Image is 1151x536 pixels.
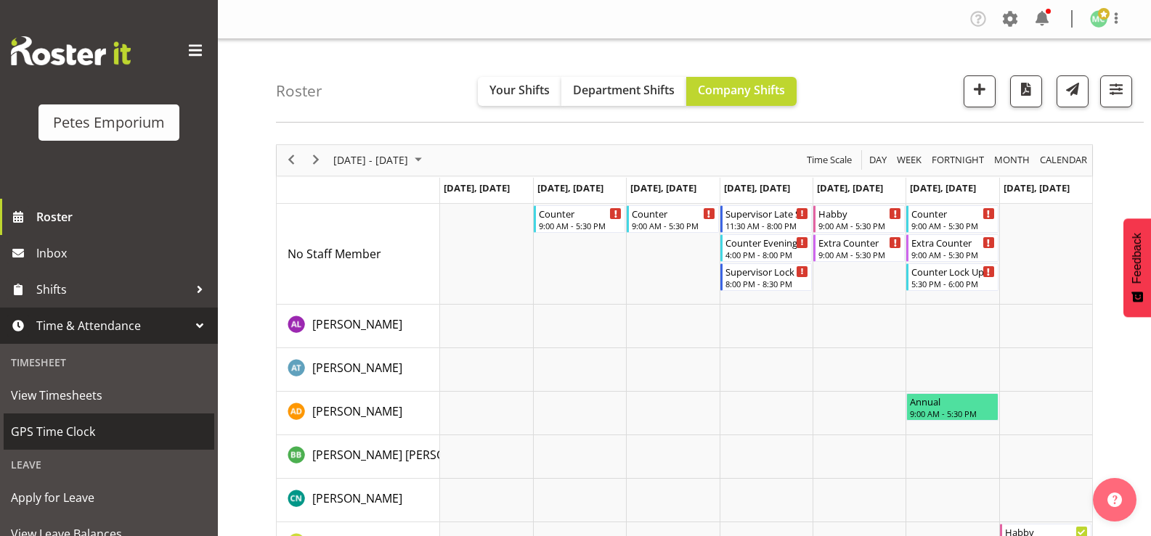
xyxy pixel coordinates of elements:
[1100,75,1132,107] button: Filter Shifts
[4,450,214,479] div: Leave
[992,151,1033,169] button: Timeline Month
[818,235,901,250] div: Extra Counter
[332,151,410,169] span: [DATE] - [DATE]
[910,181,976,194] span: [DATE], [DATE]
[1107,492,1122,507] img: help-xxl-2.png
[277,204,440,305] td: No Staff Member resource
[725,206,808,220] div: Supervisor Late Shift
[277,392,440,435] td: Amelia Denz resource
[724,181,790,194] span: [DATE], [DATE]
[1038,151,1089,169] span: calendar
[911,235,994,250] div: Extra Counter
[813,234,905,262] div: No Staff Member"s event - Extra Counter Begin From Friday, August 22, 2025 at 9:00:00 AM GMT+12:0...
[312,447,495,463] span: [PERSON_NAME] [PERSON_NAME]
[11,384,207,406] span: View Timesheets
[444,181,510,194] span: [DATE], [DATE]
[312,359,402,376] a: [PERSON_NAME]
[312,316,402,333] a: [PERSON_NAME]
[906,234,998,262] div: No Staff Member"s event - Extra Counter Begin From Saturday, August 23, 2025 at 9:00:00 AM GMT+12...
[4,377,214,413] a: View Timesheets
[276,83,322,99] h4: Roster
[818,249,901,260] div: 9:00 AM - 5:30 PM
[906,263,998,291] div: No Staff Member"s event - Counter Lock Up Begin From Saturday, August 23, 2025 at 5:30:00 PM GMT+...
[331,151,428,169] button: August 2025
[312,360,402,376] span: [PERSON_NAME]
[537,181,603,194] span: [DATE], [DATE]
[279,145,304,176] div: previous period
[304,145,328,176] div: next period
[906,205,998,233] div: No Staff Member"s event - Counter Begin From Saturday, August 23, 2025 at 9:00:00 AM GMT+12:00 En...
[720,234,812,262] div: No Staff Member"s event - Counter Evening Begin From Thursday, August 21, 2025 at 4:00:00 PM GMT+...
[911,264,994,279] div: Counter Lock Up
[813,205,905,233] div: No Staff Member"s event - Habby Begin From Friday, August 22, 2025 at 9:00:00 AM GMT+12:00 Ends A...
[288,246,381,262] span: No Staff Member
[911,249,994,260] div: 9:00 AM - 5:30 PM
[627,205,718,233] div: No Staff Member"s event - Counter Begin From Wednesday, August 20, 2025 at 9:00:00 AM GMT+12:00 E...
[911,278,994,289] div: 5:30 PM - 6:00 PM
[539,206,622,220] div: Counter
[818,220,901,231] div: 9:00 AM - 5:30 PM
[698,82,785,98] span: Company Shifts
[817,181,883,194] span: [DATE], [DATE]
[312,403,402,419] span: [PERSON_NAME]
[818,206,901,220] div: Habby
[930,151,987,169] button: Fortnight
[725,264,808,279] div: Supervisor Lock Up
[632,220,715,231] div: 9:00 AM - 5:30 PM
[36,206,211,228] span: Roster
[312,316,402,332] span: [PERSON_NAME]
[910,408,994,419] div: 9:00 AM - 5:30 PM
[910,394,994,408] div: Annual
[36,315,189,337] span: Time & Attendance
[805,151,853,169] span: Time Scale
[906,393,998,421] div: Amelia Denz"s event - Annual Begin From Saturday, August 23, 2025 at 9:00:00 AM GMT+12:00 Ends At...
[1057,75,1089,107] button: Send a list of all shifts for the selected filtered period to all rostered employees.
[328,145,431,176] div: August 18 - 24, 2025
[11,421,207,442] span: GPS Time Clock
[277,435,440,479] td: Beena Beena resource
[288,245,381,263] a: No Staff Member
[11,487,207,508] span: Apply for Leave
[561,77,686,106] button: Department Shifts
[4,479,214,516] a: Apply for Leave
[720,263,812,291] div: No Staff Member"s event - Supervisor Lock Up Begin From Thursday, August 21, 2025 at 8:00:00 PM G...
[964,75,996,107] button: Add a new shift
[312,446,495,463] a: [PERSON_NAME] [PERSON_NAME]
[1090,10,1107,28] img: melissa-cowen2635.jpg
[895,151,924,169] button: Timeline Week
[632,206,715,220] div: Counter
[1004,181,1070,194] span: [DATE], [DATE]
[11,36,131,65] img: Rosterit website logo
[993,151,1031,169] span: Month
[534,205,625,233] div: No Staff Member"s event - Counter Begin From Tuesday, August 19, 2025 at 9:00:00 AM GMT+12:00 End...
[930,151,985,169] span: Fortnight
[478,77,561,106] button: Your Shifts
[725,235,808,250] div: Counter Evening
[573,82,675,98] span: Department Shifts
[630,181,696,194] span: [DATE], [DATE]
[489,82,550,98] span: Your Shifts
[1038,151,1090,169] button: Month
[4,413,214,450] a: GPS Time Clock
[867,151,890,169] button: Timeline Day
[306,151,326,169] button: Next
[911,220,994,231] div: 9:00 AM - 5:30 PM
[277,479,440,522] td: Christine Neville resource
[1010,75,1042,107] button: Download a PDF of the roster according to the set date range.
[36,242,211,264] span: Inbox
[36,279,189,300] span: Shifts
[277,305,440,348] td: Abigail Lane resource
[725,220,808,231] div: 11:30 AM - 8:00 PM
[725,249,808,260] div: 4:00 PM - 8:00 PM
[282,151,301,169] button: Previous
[277,348,440,392] td: Alex-Micheal Taniwha resource
[895,151,923,169] span: Week
[312,490,402,506] span: [PERSON_NAME]
[1123,218,1151,317] button: Feedback - Show survey
[805,151,855,169] button: Time Scale
[911,206,994,220] div: Counter
[312,403,402,420] a: [PERSON_NAME]
[868,151,888,169] span: Day
[312,490,402,507] a: [PERSON_NAME]
[686,77,797,106] button: Company Shifts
